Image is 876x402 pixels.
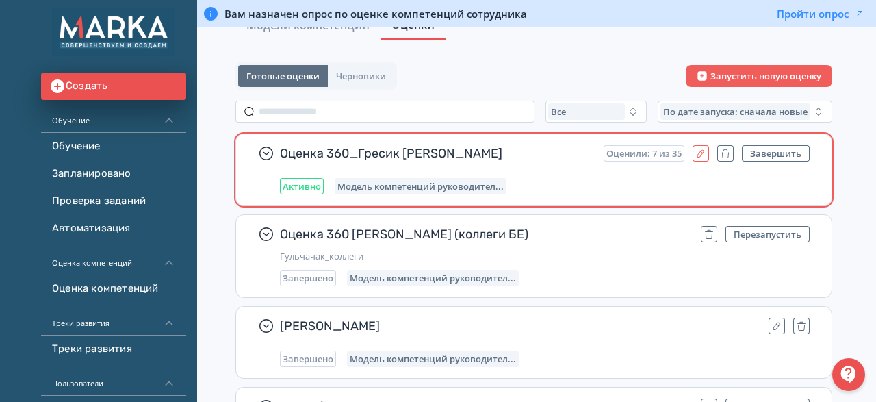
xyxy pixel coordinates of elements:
[246,71,320,81] span: Готовые оценки
[283,273,333,284] span: Завершено
[283,181,321,192] span: Активно
[328,65,394,87] button: Черновики
[337,181,504,192] span: Модель компетенций руководителя_Гресик Михаил
[545,101,647,123] button: Все
[41,133,186,160] a: Обучение
[283,353,333,364] span: Завершено
[742,145,810,162] button: Завершить
[336,71,386,81] span: Черновики
[41,160,186,188] a: Запланировано
[663,106,808,117] span: По дате запуска: сначала новые
[41,303,186,336] div: Треки развития
[41,73,186,100] button: Создать
[280,145,593,162] span: Оценка 360_Гресик [PERSON_NAME]
[41,215,186,242] a: Автоматизация
[686,65,832,87] button: Запустить новую оценку
[658,101,832,123] button: По дате запуска: сначала новые
[41,336,186,363] a: Треки развития
[777,7,865,21] button: Пройти опрос
[52,8,175,56] img: https://files.teachbase.ru/system/account/50582/logo/medium-f5c71650e90bff48e038c85a25739627.png
[725,226,810,242] button: Перезапустить
[224,7,527,21] span: Вам назначен опрос по оценке компетенций сотрудника
[41,275,186,303] a: Оценка компетенций
[280,226,690,242] span: Оценка 360 [PERSON_NAME] (коллеги БЕ)
[551,106,566,117] span: Все
[606,148,682,159] span: Оценили: 7 из 35
[280,318,758,334] span: [PERSON_NAME]
[350,273,516,284] span: Модель компетенций руководителя (Митрофанова Гульчачак)
[41,100,186,133] div: Обучение
[280,251,810,262] span: Гульчачак_коллеги
[41,242,186,275] div: Оценка компетенций
[350,353,516,364] span: Модель компетенций руководителя (Митрофанова Гульчачак)
[41,188,186,215] a: Проверка заданий
[238,65,328,87] button: Готовые оценки
[41,363,186,396] div: Пользователи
